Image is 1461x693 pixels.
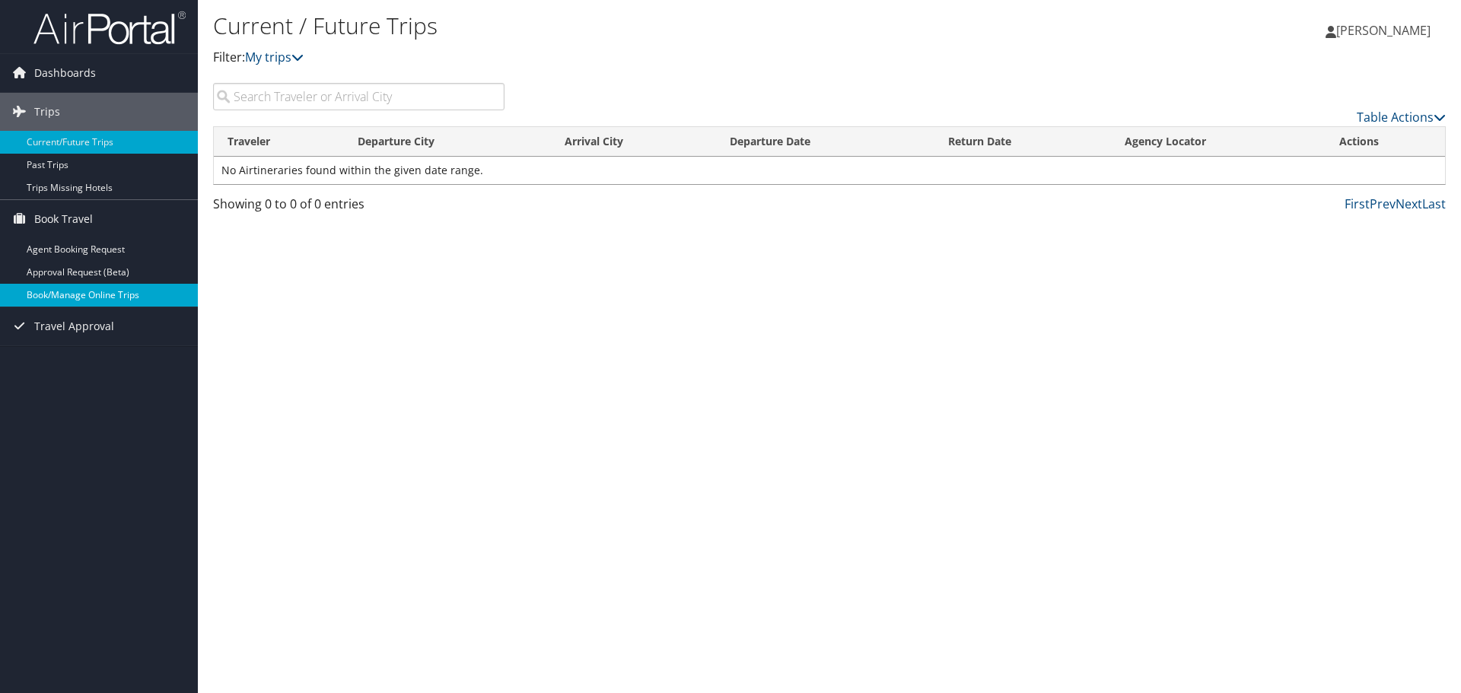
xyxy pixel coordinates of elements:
[1326,8,1446,53] a: [PERSON_NAME]
[1422,196,1446,212] a: Last
[33,10,186,46] img: airportal-logo.png
[213,83,505,110] input: Search Traveler or Arrival City
[716,127,934,157] th: Departure Date: activate to sort column descending
[1357,109,1446,126] a: Table Actions
[213,10,1035,42] h1: Current / Future Trips
[1111,127,1326,157] th: Agency Locator: activate to sort column ascending
[1345,196,1370,212] a: First
[34,200,93,238] span: Book Travel
[934,127,1111,157] th: Return Date: activate to sort column ascending
[1396,196,1422,212] a: Next
[34,93,60,131] span: Trips
[213,48,1035,68] p: Filter:
[1370,196,1396,212] a: Prev
[213,195,505,221] div: Showing 0 to 0 of 0 entries
[344,127,551,157] th: Departure City: activate to sort column ascending
[34,54,96,92] span: Dashboards
[214,127,344,157] th: Traveler: activate to sort column ascending
[551,127,716,157] th: Arrival City: activate to sort column ascending
[1336,22,1431,39] span: [PERSON_NAME]
[214,157,1445,184] td: No Airtineraries found within the given date range.
[245,49,304,65] a: My trips
[34,307,114,345] span: Travel Approval
[1326,127,1445,157] th: Actions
